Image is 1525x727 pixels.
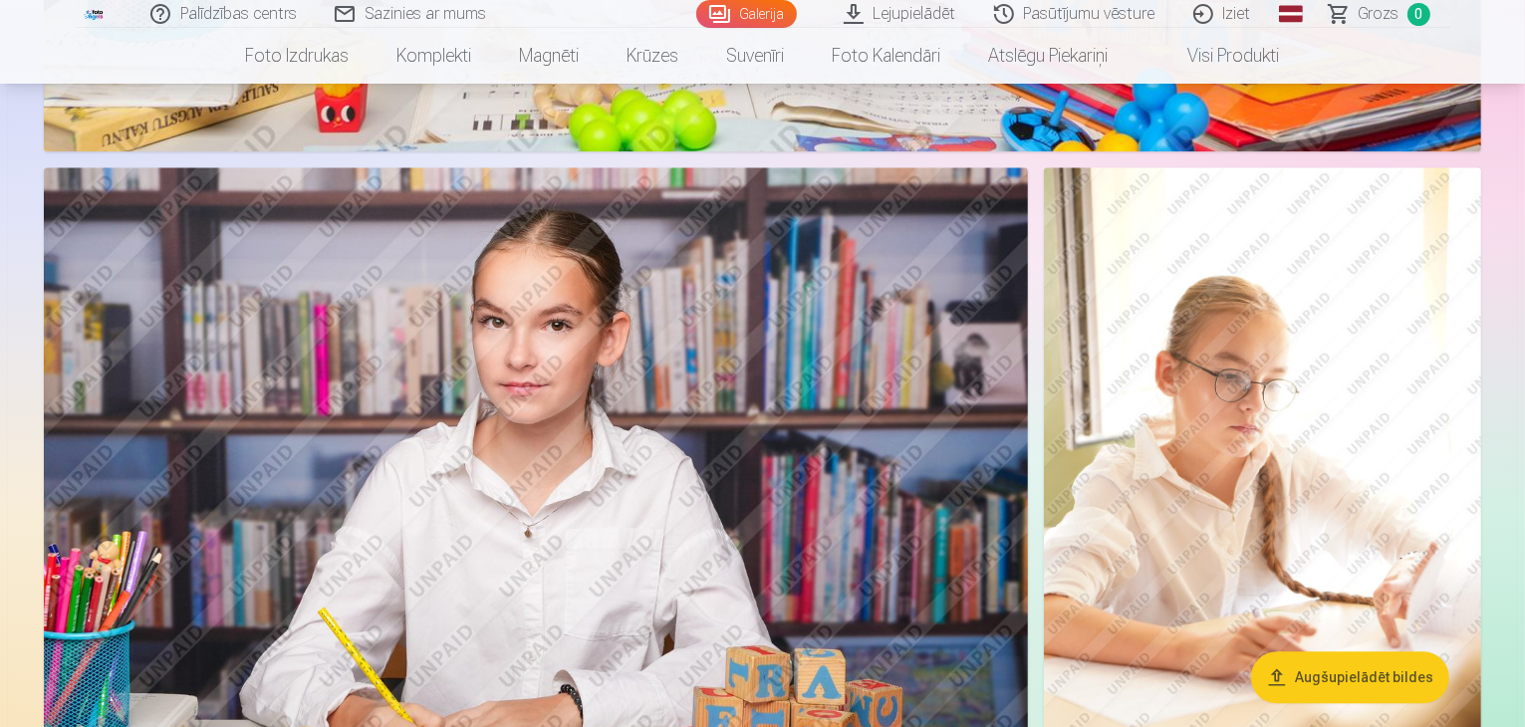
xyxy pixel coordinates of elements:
[604,28,703,84] a: Krūzes
[1359,2,1399,26] span: Grozs
[84,8,106,20] img: /fa1
[374,28,496,84] a: Komplekti
[222,28,374,84] a: Foto izdrukas
[809,28,965,84] a: Foto kalendāri
[1407,3,1430,26] span: 0
[1251,651,1449,703] button: Augšupielādēt bildes
[703,28,809,84] a: Suvenīri
[496,28,604,84] a: Magnēti
[965,28,1133,84] a: Atslēgu piekariņi
[1133,28,1304,84] a: Visi produkti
